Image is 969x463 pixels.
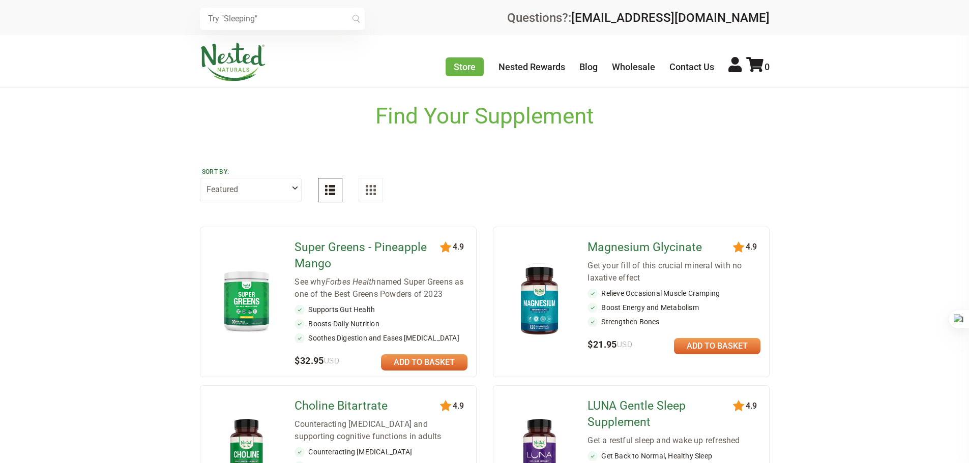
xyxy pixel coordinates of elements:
[612,61,655,72] a: Wholesale
[295,319,467,329] li: Boosts Daily Nutrition
[295,418,467,443] div: Counteracting [MEDICAL_DATA] and supporting cognitive functions in adults
[375,103,594,129] h1: Find Your Supplement
[295,398,442,414] a: Choline Bitartrate
[588,302,760,313] li: Boost Energy and Metabolism
[571,11,770,25] a: [EMAIL_ADDRESS][DOMAIN_NAME]
[588,317,760,327] li: Strengthen Bones
[588,260,760,284] div: Get your fill of this crucial mineral with no laxative effect
[588,288,760,298] li: Relieve Occasional Muscle Cramping
[295,333,467,343] li: Soothes Digestion and Eases [MEDICAL_DATA]
[295,276,467,300] div: See why named Super Greens as one of the Best Greens Powders of 2023
[326,277,376,287] em: Forbes Health
[617,340,632,349] span: USD
[446,57,484,76] a: Store
[669,61,714,72] a: Contact Us
[588,339,632,350] span: $21.95
[588,435,760,447] div: Get a restful sleep and wake up refreshed
[579,61,598,72] a: Blog
[746,61,770,72] a: 0
[295,447,467,457] li: Counteracting [MEDICAL_DATA]
[588,398,735,430] a: LUNA Gentle Sleep Supplement
[295,304,467,315] li: Supports Gut Health
[588,451,760,461] li: Get Back to Normal, Healthy Sleep
[202,168,300,176] label: Sort by:
[295,239,442,272] a: Super Greens - Pineapple Mango
[498,61,565,72] a: Nested Rewards
[200,43,266,81] img: Nested Naturals
[765,61,770,72] span: 0
[324,356,339,365] span: USD
[366,185,376,195] img: Grid
[507,12,770,24] div: Questions?:
[325,185,335,195] img: List
[510,262,569,339] img: Magnesium Glycinate
[200,8,365,30] input: Try "Sleeping"
[295,355,339,366] span: $32.95
[217,266,276,335] img: Super Greens - Pineapple Mango
[588,239,735,256] a: Magnesium Glycinate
